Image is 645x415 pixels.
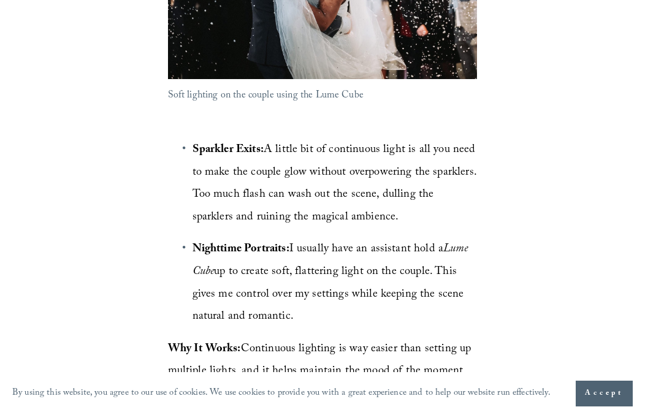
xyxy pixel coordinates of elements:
span: I usually have an assistant hold a up to create soft, flattering light on the couple. This gives ... [193,240,470,327]
span: Accept [585,387,624,400]
span: A little bit of continuous light is all you need to make the couple glow without overpowering the... [193,141,479,227]
strong: Sparkler Exits: [193,141,264,160]
p: Soft lighting on the couple using the Lume Cube [168,86,478,106]
span: Continuous lighting is way easier than setting up multiple lights, and it helps maintain the mood... [168,340,475,404]
button: Accept [576,381,633,406]
strong: Nighttime Portraits: [193,240,289,259]
p: By using this website, you agree to our use of cookies. We use cookies to provide you with a grea... [12,384,551,402]
strong: Why It Works: [168,340,241,359]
